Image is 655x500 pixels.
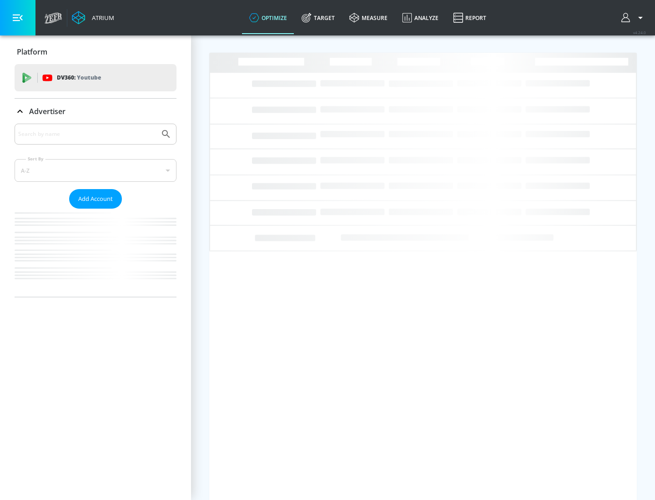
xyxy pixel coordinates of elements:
a: Target [294,1,342,34]
a: measure [342,1,395,34]
a: Atrium [72,11,114,25]
a: optimize [242,1,294,34]
label: Sort By [26,156,45,162]
p: DV360: [57,73,101,83]
p: Youtube [77,73,101,82]
a: Report [446,1,494,34]
div: Advertiser [15,99,176,124]
p: Advertiser [29,106,65,116]
span: v 4.24.0 [633,30,646,35]
div: A-Z [15,159,176,182]
div: Atrium [88,14,114,22]
p: Platform [17,47,47,57]
div: Platform [15,39,176,65]
button: Add Account [69,189,122,209]
div: Advertiser [15,124,176,297]
input: Search by name [18,128,156,140]
span: Add Account [78,194,113,204]
a: Analyze [395,1,446,34]
nav: list of Advertiser [15,209,176,297]
div: DV360: Youtube [15,64,176,91]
